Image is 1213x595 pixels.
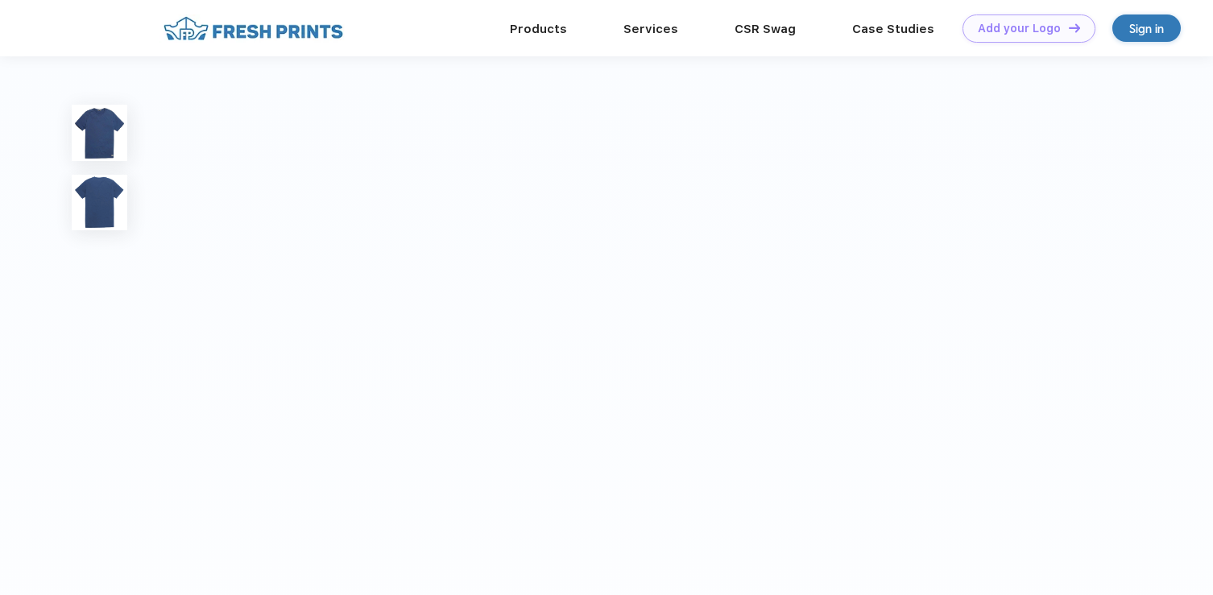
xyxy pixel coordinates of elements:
a: Products [510,22,567,36]
img: func=resize&h=100 [72,175,127,230]
div: Sign in [1129,19,1164,38]
a: Sign in [1112,14,1181,42]
img: fo%20logo%202.webp [159,14,348,43]
img: DT [1069,23,1080,32]
div: Add your Logo [978,22,1061,35]
img: func=resize&h=100 [72,105,127,160]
